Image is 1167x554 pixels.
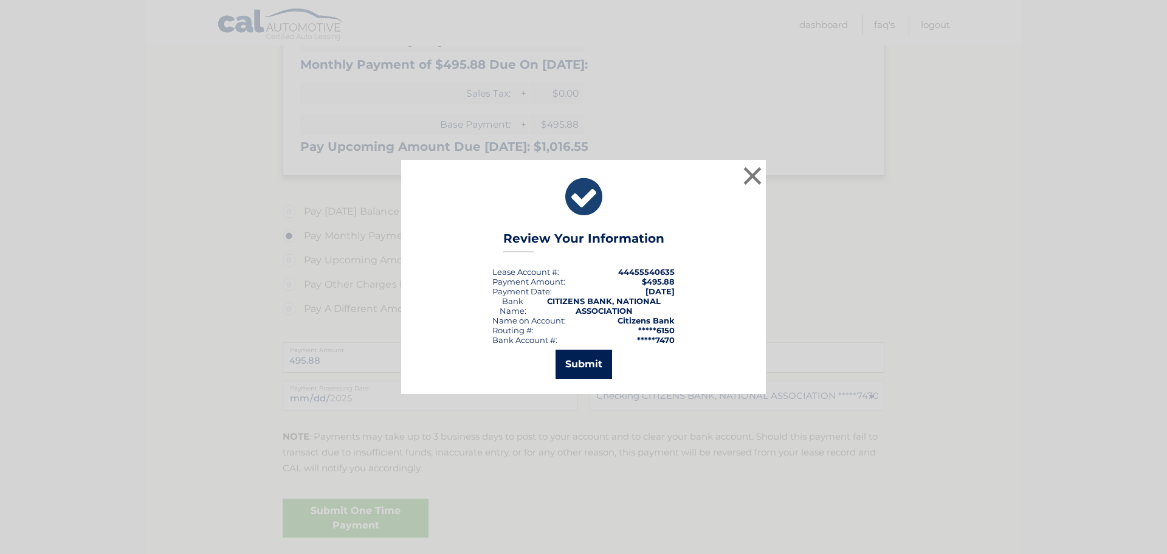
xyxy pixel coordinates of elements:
[492,316,566,325] div: Name on Account:
[492,335,557,345] div: Bank Account #:
[492,286,552,296] div: :
[645,286,675,296] span: [DATE]
[492,267,559,277] div: Lease Account #:
[642,277,675,286] span: $495.88
[492,277,565,286] div: Payment Amount:
[492,296,533,316] div: Bank Name:
[556,350,612,379] button: Submit
[740,164,765,188] button: ×
[547,296,661,316] strong: CITIZENS BANK, NATIONAL ASSOCIATION
[503,231,664,252] h3: Review Your Information
[492,286,550,296] span: Payment Date
[618,316,675,325] strong: Citizens Bank
[618,267,675,277] strong: 44455540635
[492,325,534,335] div: Routing #:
